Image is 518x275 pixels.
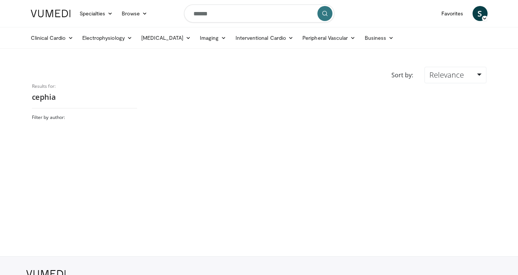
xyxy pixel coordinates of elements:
a: Browse [117,6,152,21]
a: Interventional Cardio [231,30,298,45]
input: Search topics, interventions [184,5,334,23]
div: Sort by: [386,67,419,83]
a: Electrophysiology [78,30,137,45]
a: Peripheral Vascular [298,30,360,45]
a: [MEDICAL_DATA] [137,30,195,45]
img: VuMedi Logo [31,10,71,17]
a: Clinical Cardio [26,30,78,45]
h3: Filter by author: [32,114,137,120]
p: Results for: [32,83,137,89]
a: Business [360,30,399,45]
a: S [473,6,488,21]
a: Imaging [195,30,231,45]
h2: cephia [32,92,137,102]
a: Relevance [424,67,486,83]
a: Specialties [75,6,118,21]
a: Favorites [437,6,468,21]
span: Relevance [429,70,464,80]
